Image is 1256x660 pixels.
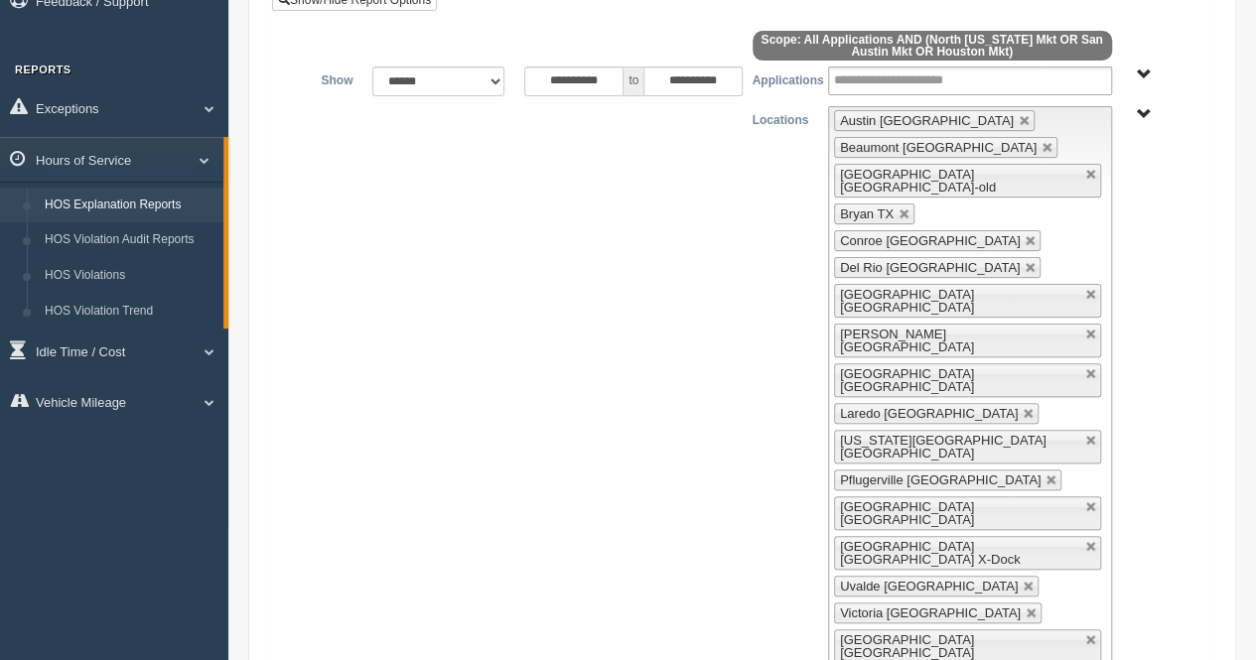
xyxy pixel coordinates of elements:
span: Scope: All Applications AND (North [US_STATE] Mkt OR San Austin Mkt OR Houston Mkt) [753,31,1112,61]
span: Bryan TX [840,206,894,221]
label: Show [287,66,362,90]
a: HOS Explanation Reports [36,188,223,223]
span: [GEOGRAPHIC_DATA] [GEOGRAPHIC_DATA]-old [840,167,996,195]
span: Pflugerville [GEOGRAPHIC_DATA] [840,472,1042,487]
a: HOS Violations [36,258,223,294]
span: Uvalde [GEOGRAPHIC_DATA] [840,579,1018,594]
span: Beaumont [GEOGRAPHIC_DATA] [840,140,1037,155]
label: Applications [742,66,817,90]
span: [PERSON_NAME] [GEOGRAPHIC_DATA] [840,327,974,354]
span: Conroe [GEOGRAPHIC_DATA] [840,233,1021,248]
span: [GEOGRAPHIC_DATA] [GEOGRAPHIC_DATA] [840,499,974,527]
span: [GEOGRAPHIC_DATA] [GEOGRAPHIC_DATA] [840,632,974,660]
a: HOS Violation Audit Reports [36,222,223,258]
span: Austin [GEOGRAPHIC_DATA] [840,113,1014,128]
span: Del Rio [GEOGRAPHIC_DATA] [840,260,1021,275]
span: [GEOGRAPHIC_DATA] [GEOGRAPHIC_DATA] X-Dock [840,539,1021,567]
span: Laredo [GEOGRAPHIC_DATA] [840,406,1018,421]
span: [GEOGRAPHIC_DATA] [GEOGRAPHIC_DATA] [840,366,974,394]
a: HOS Violation Trend [36,294,223,330]
span: to [624,66,643,96]
span: [US_STATE][GEOGRAPHIC_DATA] [GEOGRAPHIC_DATA] [840,433,1047,461]
span: [GEOGRAPHIC_DATA] [GEOGRAPHIC_DATA] [840,287,974,315]
span: Victoria [GEOGRAPHIC_DATA] [840,605,1021,620]
label: Locations [743,106,818,130]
